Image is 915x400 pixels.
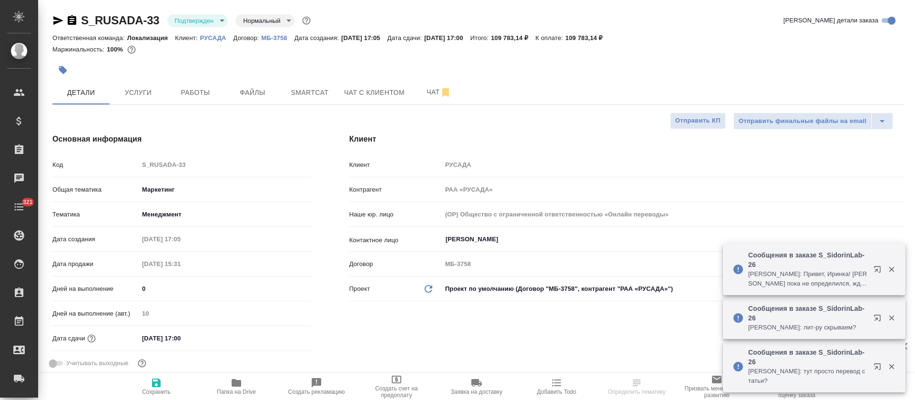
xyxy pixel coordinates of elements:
[442,207,905,221] input: Пустое поле
[739,116,866,127] span: Отправить финальные файлы на email
[52,334,85,343] p: Дата сдачи
[442,281,905,297] div: Проект по умолчанию (Договор "МБ-3758", контрагент "РАА «РУСАДА»")
[733,113,872,130] button: Отправить финальные файлы на email
[52,133,311,145] h4: Основная информация
[196,373,276,400] button: Папка на Drive
[200,34,234,41] p: РУСАДА
[115,87,161,99] span: Услуги
[349,133,905,145] h4: Клиент
[295,34,341,41] p: Дата создания:
[442,183,905,196] input: Пустое поле
[733,113,893,130] div: split button
[349,284,370,294] p: Проект
[491,34,535,41] p: 109 783,14 ₽
[349,210,442,219] p: Наше юр. лицо
[81,14,160,27] a: S_RUSADA-33
[139,257,222,271] input: Пустое поле
[349,236,442,245] p: Контактное лицо
[424,34,470,41] p: [DATE] 17:00
[349,185,442,195] p: Контрагент
[235,14,295,27] div: Подтвержден
[442,158,905,172] input: Пустое поле
[748,250,867,269] p: Сообщения в заказе S_SidorinLab-26
[608,389,665,395] span: Определить тематику
[537,389,576,395] span: Добавить Todo
[107,46,125,53] p: 100%
[261,33,294,41] a: МБ-3758
[349,259,442,269] p: Договор
[240,17,283,25] button: Нормальный
[868,260,891,283] button: Открыть в новой вкладке
[125,43,138,56] button: 0.00 RUB;
[517,373,597,400] button: Добавить Todo
[868,357,891,380] button: Открыть в новой вкладке
[675,115,721,126] span: Отправить КП
[136,357,148,369] button: Выбери, если сб и вс нужно считать рабочими днями для выполнения заказа.
[597,373,677,400] button: Определить тематику
[451,389,502,395] span: Заявка на доставку
[868,308,891,331] button: Открыть в новой вкладке
[217,389,256,395] span: Папка на Drive
[52,259,139,269] p: Дата продажи
[882,265,901,274] button: Закрыть
[139,331,222,345] input: ✎ Введи что-нибудь
[142,389,171,395] span: Сохранить
[276,373,356,400] button: Создать рекламацию
[440,87,451,98] svg: Отписаться
[58,87,104,99] span: Детали
[139,182,311,198] div: Маркетинг
[52,210,139,219] p: Тематика
[344,87,405,99] span: Чат с клиентом
[139,282,311,296] input: ✎ Введи что-нибудь
[200,33,234,41] a: РУСАДА
[677,373,757,400] button: Призвать менеджера по развитию
[52,60,73,81] button: Добавить тэг
[748,269,867,288] p: [PERSON_NAME]: Привет, Иринка! [PERSON_NAME] пока не определился, жду ответ. Вернусь чуть позже
[362,385,431,399] span: Создать счет на предоплату
[437,373,517,400] button: Заявка на доставку
[52,284,139,294] p: Дней на выполнение
[899,238,901,240] button: Open
[287,87,333,99] span: Smartcat
[882,314,901,322] button: Закрыть
[748,367,867,386] p: [PERSON_NAME]: тут просто перевод статьи?
[565,34,610,41] p: 109 783,14 ₽
[172,17,217,25] button: Подтвержден
[288,389,345,395] span: Создать рекламацию
[341,34,387,41] p: [DATE] 17:05
[85,332,98,345] button: Если добавить услуги и заполнить их объемом, то дата рассчитается автоматически
[139,307,311,320] input: Пустое поле
[52,235,139,244] p: Дата создания
[536,34,566,41] p: К оплате:
[748,348,867,367] p: Сообщения в заказе S_SidorinLab-26
[175,34,200,41] p: Клиент:
[52,160,139,170] p: Код
[470,34,491,41] p: Итого:
[66,359,129,368] span: Учитывать выходные
[66,15,78,26] button: Скопировать ссылку
[670,113,726,129] button: Отправить КП
[17,197,39,207] span: 321
[52,309,139,318] p: Дней на выполнение (авт.)
[139,206,311,223] div: Менеджмент
[173,87,218,99] span: Работы
[748,323,867,332] p: [PERSON_NAME]: лит-ру скрываем?
[356,373,437,400] button: Создать счет на предоплату
[139,232,222,246] input: Пустое поле
[127,34,175,41] p: Локализация
[230,87,275,99] span: Файлы
[682,385,751,399] span: Призвать менеджера по развитию
[2,195,36,219] a: 321
[52,185,139,195] p: Общая тематика
[387,34,424,41] p: Дата сдачи:
[748,304,867,323] p: Сообщения в заказе S_SidorinLab-26
[52,15,64,26] button: Скопировать ссылку для ЯМессенджера
[52,46,107,53] p: Маржинальность:
[300,14,313,27] button: Доп статусы указывают на важность/срочность заказа
[882,362,901,371] button: Закрыть
[234,34,262,41] p: Договор:
[261,34,294,41] p: МБ-3758
[116,373,196,400] button: Сохранить
[783,16,878,25] span: [PERSON_NAME] детали заказа
[167,14,228,27] div: Подтвержден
